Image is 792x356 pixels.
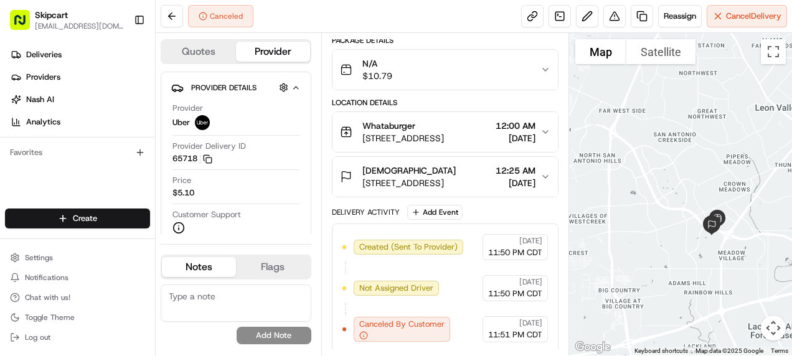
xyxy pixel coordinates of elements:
[761,316,786,340] button: Map camera controls
[73,213,97,224] span: Create
[575,39,626,64] button: Show street map
[25,312,75,322] span: Toggle Theme
[519,236,542,246] span: [DATE]
[5,45,155,65] a: Deliveries
[362,164,456,177] span: [DEMOGRAPHIC_DATA]
[496,177,535,189] span: [DATE]
[172,209,241,220] span: Customer Support
[496,164,535,177] span: 12:25 AM
[5,67,155,87] a: Providers
[236,257,310,277] button: Flags
[12,181,22,191] div: 📗
[5,90,155,110] a: Nash AI
[362,119,415,132] span: Whataburger
[88,210,151,220] a: Powered byPylon
[726,11,781,22] span: Cancel Delivery
[488,247,542,258] span: 11:50 PM CDT
[332,112,559,152] button: Whataburger[STREET_ADDRESS]12:00 AM[DATE]
[42,118,204,131] div: Start new chat
[26,116,60,128] span: Analytics
[695,347,763,354] span: Map data ©2025 Google
[5,208,150,228] button: Create
[5,112,155,132] a: Analytics
[188,5,253,27] button: Canceled
[664,11,696,22] span: Reassign
[172,153,212,164] button: 65718
[118,180,200,192] span: API Documentation
[332,157,559,197] button: [DEMOGRAPHIC_DATA][STREET_ADDRESS]12:25 AM[DATE]
[496,132,535,144] span: [DATE]
[362,57,392,70] span: N/A
[519,277,542,287] span: [DATE]
[572,339,613,355] a: Open this area in Google Maps (opens a new window)
[362,70,392,82] span: $10.79
[332,50,559,90] button: N/A$10.79
[26,72,60,83] span: Providers
[172,103,203,114] span: Provider
[26,94,54,105] span: Nash AI
[707,5,787,27] button: CancelDelivery
[12,118,35,141] img: 1736555255976-a54dd68f-1ca7-489b-9aae-adbdc363a1c4
[658,5,702,27] button: Reassign
[362,177,456,189] span: [STREET_ADDRESS]
[12,12,37,37] img: Nash
[171,77,301,98] button: Provider Details
[105,181,115,191] div: 💻
[195,115,210,130] img: uber-new-logo.jpeg
[519,318,542,328] span: [DATE]
[761,39,786,64] button: Toggle fullscreen view
[162,42,236,62] button: Quotes
[626,39,695,64] button: Show satellite imagery
[162,257,236,277] button: Notes
[5,143,150,162] div: Favorites
[5,249,150,266] button: Settings
[5,329,150,346] button: Log out
[12,49,227,69] p: Welcome 👋
[488,329,542,340] span: 11:51 PM CDT
[32,80,205,93] input: Clear
[332,207,400,217] div: Delivery Activity
[362,132,444,144] span: [STREET_ADDRESS]
[332,98,559,108] div: Location Details
[25,332,50,342] span: Log out
[35,9,68,21] button: Skipcart
[332,35,559,45] div: Package Details
[771,347,788,354] a: Terms
[25,180,95,192] span: Knowledge Base
[35,21,124,31] button: [EMAIL_ADDRESS][DOMAIN_NAME]
[26,49,62,60] span: Deliveries
[634,347,688,355] button: Keyboard shortcuts
[5,289,150,306] button: Chat with us!
[172,117,190,128] span: Uber
[7,175,100,197] a: 📗Knowledge Base
[172,141,246,152] span: Provider Delivery ID
[359,241,458,253] span: Created (Sent To Provider)
[25,253,53,263] span: Settings
[172,175,191,186] span: Price
[572,339,613,355] img: Google
[359,319,445,330] span: Canceled By Customer
[42,131,158,141] div: We're available if you need us!
[124,210,151,220] span: Pylon
[359,283,433,294] span: Not Assigned Driver
[496,119,535,132] span: 12:00 AM
[191,83,257,93] span: Provider Details
[5,269,150,286] button: Notifications
[25,293,70,302] span: Chat with us!
[5,309,150,326] button: Toggle Theme
[236,42,310,62] button: Provider
[172,187,194,199] span: $5.10
[5,5,129,35] button: Skipcart[EMAIL_ADDRESS][DOMAIN_NAME]
[100,175,205,197] a: 💻API Documentation
[488,288,542,299] span: 11:50 PM CDT
[212,122,227,137] button: Start new chat
[25,273,68,283] span: Notifications
[407,205,463,220] button: Add Event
